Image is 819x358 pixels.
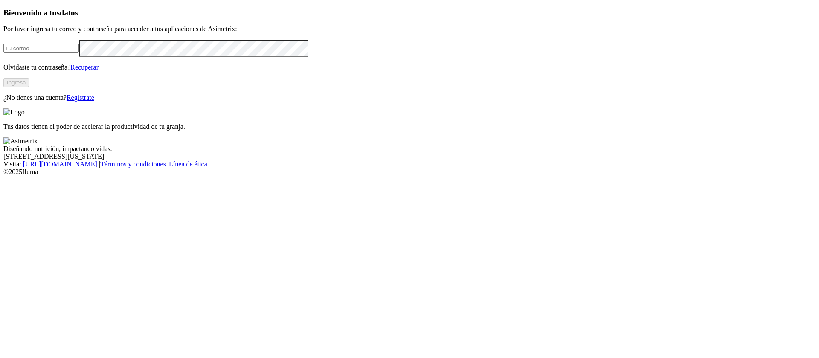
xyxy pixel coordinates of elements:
span: datos [60,8,78,17]
img: Asimetrix [3,137,38,145]
p: Olvidaste tu contraseña? [3,64,816,71]
a: Regístrate [67,94,94,101]
p: Por favor ingresa tu correo y contraseña para acceder a tus aplicaciones de Asimetrix: [3,25,816,33]
div: Diseñando nutrición, impactando vidas. [3,145,816,153]
a: Recuperar [70,64,99,71]
div: © 2025 Iluma [3,168,816,176]
img: Logo [3,108,25,116]
a: Línea de ética [169,160,207,168]
a: [URL][DOMAIN_NAME] [23,160,97,168]
p: ¿No tienes una cuenta? [3,94,816,102]
button: Ingresa [3,78,29,87]
input: Tu correo [3,44,79,53]
h3: Bienvenido a tus [3,8,816,17]
div: [STREET_ADDRESS][US_STATE]. [3,153,816,160]
p: Tus datos tienen el poder de acelerar la productividad de tu granja. [3,123,816,131]
a: Términos y condiciones [100,160,166,168]
div: Visita : | | [3,160,816,168]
